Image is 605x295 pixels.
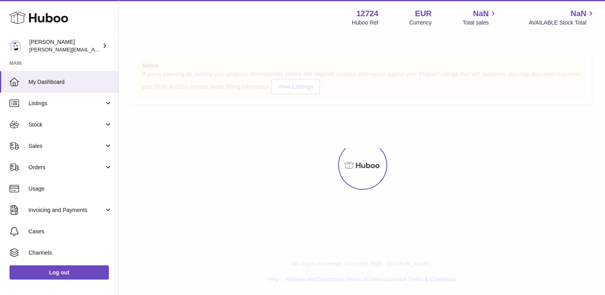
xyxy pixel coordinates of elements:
span: Stock [29,121,104,129]
span: Invoicing and Payments [29,206,104,214]
a: NaN AVAILABLE Stock Total [529,8,595,26]
span: [PERSON_NAME][EMAIL_ADDRESS][DOMAIN_NAME] [29,46,159,53]
div: Currency [409,19,432,26]
span: Sales [29,142,104,150]
div: Huboo Ref [352,19,379,26]
a: Log out [10,265,109,280]
span: My Dashboard [29,78,112,86]
div: [PERSON_NAME] [29,38,101,53]
strong: EUR [415,8,432,19]
span: AVAILABLE Stock Total [529,19,595,26]
strong: 12724 [356,8,379,19]
span: Total sales [462,19,498,26]
span: NaN [473,8,489,19]
span: Listings [29,100,104,107]
span: NaN [571,8,586,19]
img: sebastian@ffern.co [10,40,21,52]
a: NaN Total sales [462,8,498,26]
span: Cases [29,228,112,235]
span: Channels [29,249,112,257]
span: Orders [29,164,104,171]
span: Usage [29,185,112,193]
